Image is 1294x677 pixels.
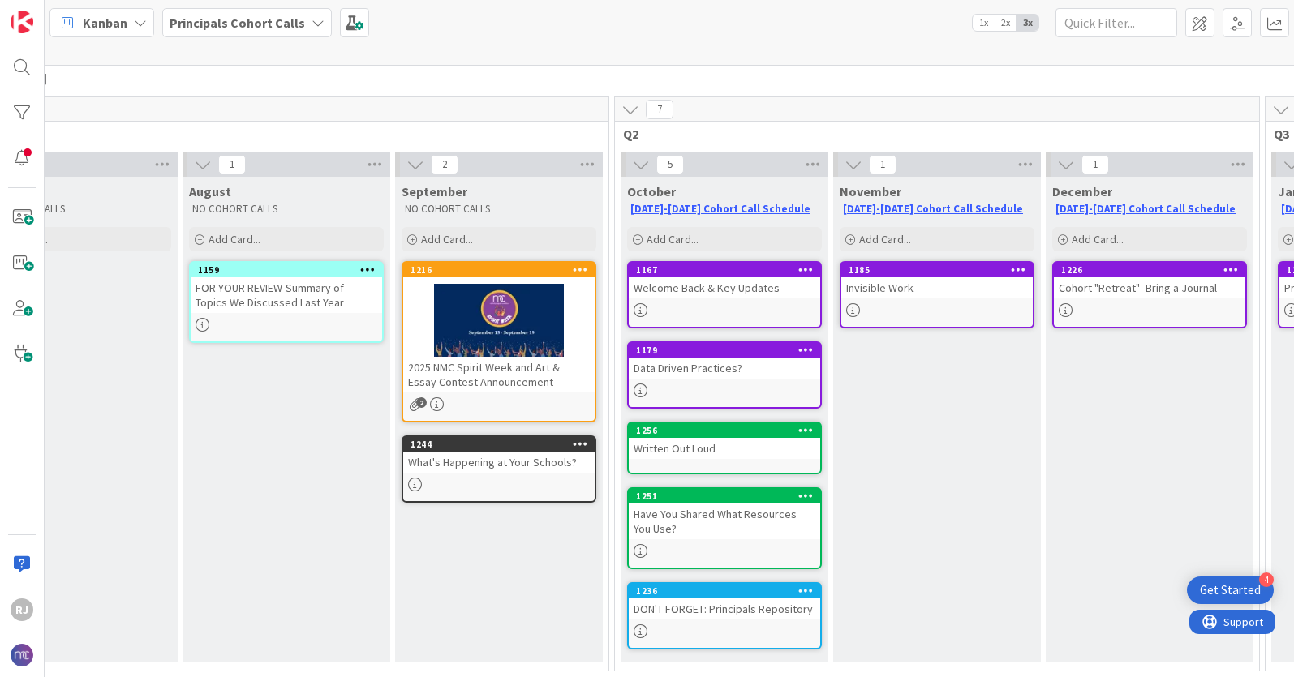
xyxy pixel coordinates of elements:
div: 1226 [1061,264,1245,276]
div: 1226Cohort "Retreat"- Bring a Journal [1054,263,1245,298]
span: Add Card... [421,232,473,246]
span: October [627,183,676,199]
div: 1256Written Out Loud [629,423,820,459]
div: 1159 [198,264,382,276]
span: 1 [1081,155,1109,174]
span: Kanban [83,13,127,32]
a: [DATE]-[DATE] Cohort Call Schedule [843,202,1023,216]
span: Add Card... [647,232,699,246]
div: 2025 NMC Spirit Week and Art & Essay Contest Announcement [403,357,595,392]
div: Data Driven Practices? [629,358,820,379]
div: 4 [1259,572,1274,587]
b: Principals Cohort Calls [170,15,305,31]
p: NO COHORT CALLS [405,203,593,216]
a: 1256Written Out Loud [627,422,822,474]
span: 2 [431,155,458,174]
div: 1159FOR YOUR REVIEW-Summary of Topics We Discussed Last Year [191,263,382,313]
a: 1226Cohort "Retreat"- Bring a Journal [1052,261,1247,328]
span: December [1052,183,1112,199]
div: FOR YOUR REVIEW-Summary of Topics We Discussed Last Year [191,277,382,313]
div: Have You Shared What Resources You Use? [629,503,820,539]
div: 1226 [1054,263,1245,277]
div: 1185Invisible Work [841,263,1033,298]
img: Visit kanbanzone.com [11,11,33,33]
span: 1x [973,15,995,31]
div: 1244 [411,439,595,450]
div: Written Out Loud [629,438,820,459]
span: Support [34,2,74,22]
span: August [189,183,231,199]
a: 1167Welcome Back & Key Updates [627,261,822,328]
span: Q2 [623,126,1239,142]
div: 1216 [403,263,595,277]
div: 1179Data Driven Practices? [629,343,820,379]
input: Quick Filter... [1055,8,1177,37]
span: November [840,183,901,199]
div: 1251 [629,489,820,503]
div: 1185 [849,264,1033,276]
div: Welcome Back & Key Updates [629,277,820,298]
div: DON'T FORGET: Principals Repository [629,598,820,619]
a: 1179Data Driven Practices? [627,341,822,409]
div: 1167 [629,263,820,277]
span: September [402,183,467,199]
a: [DATE]-[DATE] Cohort Call Schedule [630,202,810,216]
span: 1 [869,155,896,174]
div: 1244What's Happening at Your Schools? [403,437,595,473]
a: 12162025 NMC Spirit Week and Art & Essay Contest Announcement [402,261,596,422]
div: 1179 [636,345,820,356]
a: 1236DON'T FORGET: Principals Repository [627,582,822,649]
img: avatar [11,644,33,666]
div: 1251Have You Shared What Resources You Use? [629,489,820,539]
div: What's Happening at Your Schools? [403,452,595,473]
span: Add Card... [859,232,911,246]
div: 1179 [629,343,820,358]
div: 1185 [841,263,1033,277]
div: 1244 [403,437,595,452]
div: RJ [11,598,33,621]
div: Open Get Started checklist, remaining modules: 4 [1187,576,1274,604]
div: Invisible Work [841,277,1033,298]
span: 2x [995,15,1017,31]
div: Get Started [1200,582,1261,598]
span: 2 [416,397,427,408]
div: 1167Welcome Back & Key Updates [629,263,820,298]
span: Add Card... [1072,232,1124,246]
span: 7 [646,100,673,119]
div: 12162025 NMC Spirit Week and Art & Essay Contest Announcement [403,263,595,392]
div: 1236 [629,584,820,598]
div: Cohort "Retreat"- Bring a Journal [1054,277,1245,298]
div: 1256 [636,425,820,436]
span: 1 [218,155,246,174]
div: 1159 [191,263,382,277]
a: 1159FOR YOUR REVIEW-Summary of Topics We Discussed Last Year [189,261,384,343]
div: 1236DON'T FORGET: Principals Repository [629,584,820,619]
span: 5 [656,155,684,174]
a: 1244What's Happening at Your Schools? [402,435,596,503]
a: [DATE]-[DATE] Cohort Call Schedule [1055,202,1236,216]
span: Add Card... [209,232,260,246]
div: 1251 [636,491,820,502]
div: 1236 [636,585,820,597]
div: 1256 [629,423,820,438]
div: 1216 [411,264,595,276]
div: 1167 [636,264,820,276]
a: 1251Have You Shared What Resources You Use? [627,487,822,569]
p: NO COHORT CALLS [192,203,380,216]
span: 3x [1017,15,1038,31]
a: 1185Invisible Work [840,261,1034,328]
